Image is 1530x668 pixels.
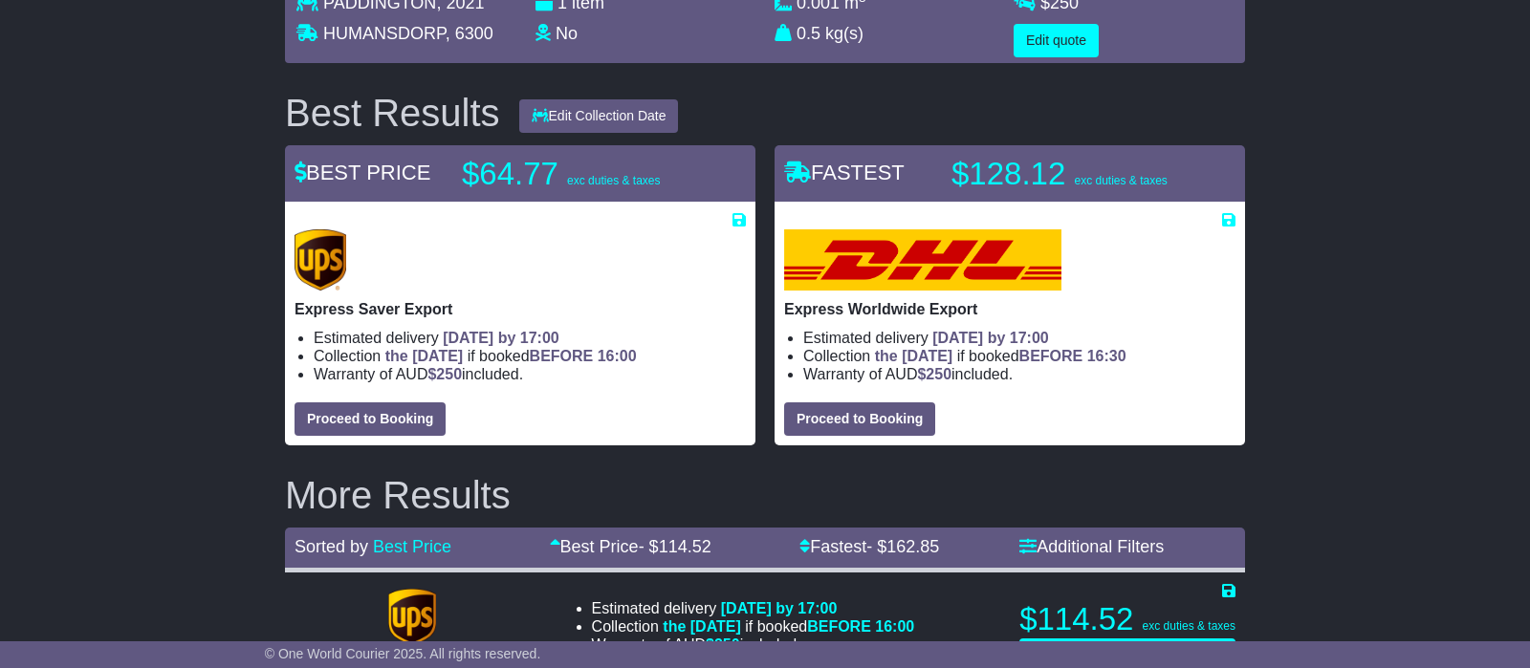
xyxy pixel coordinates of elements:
a: Additional Filters [1019,537,1164,556]
span: [DATE] by 17:00 [721,600,838,616]
span: [DATE] by 17:00 [443,330,559,346]
span: Sorted by [295,537,368,556]
button: Proceed to Booking [784,402,935,436]
span: 0.5 [797,24,820,43]
span: , 6300 [446,24,493,43]
a: Fastest- $162.85 [799,537,939,556]
h2: More Results [285,474,1245,516]
span: HUMANSDORP [323,24,446,43]
span: 114.52 [659,537,711,556]
span: - $ [639,537,711,556]
li: Collection [592,617,915,636]
img: UPS (new): Expedited Export [388,589,436,646]
a: Best Price- $114.52 [550,537,711,556]
div: Best Results [275,92,510,134]
li: Warranty of AUD included. [314,365,746,383]
span: 250 [436,366,462,382]
span: if booked [875,348,1126,364]
p: $128.12 [951,155,1191,193]
a: Best Price [373,537,451,556]
span: exc duties & taxes [567,174,660,187]
span: $ [706,636,740,653]
span: 250 [714,636,740,653]
span: BEFORE [807,618,871,635]
span: 16:30 [1087,348,1126,364]
span: © One World Courier 2025. All rights reserved. [265,646,541,661]
button: Edit Collection Date [519,99,679,133]
li: Estimated delivery [314,329,746,347]
span: 162.85 [886,537,939,556]
button: Edit quote [1014,24,1099,57]
span: No [556,24,578,43]
li: Estimated delivery [592,599,915,617]
button: Proceed to Booking [295,402,446,436]
span: $ [917,366,951,382]
span: BEFORE [530,348,594,364]
span: 250 [926,366,951,382]
span: if booked [385,348,637,364]
p: $64.77 [462,155,701,193]
span: 16:00 [875,618,914,635]
p: Express Worldwide Export [784,300,1235,318]
p: Express Saver Export [295,300,746,318]
span: FASTEST [784,161,905,184]
span: the [DATE] [663,618,740,635]
img: UPS (new): Express Saver Export [295,229,346,291]
li: Estimated delivery [803,329,1235,347]
span: if booked [663,618,914,635]
span: BEST PRICE [295,161,430,184]
img: DHL: Express Worldwide Export [784,229,1061,291]
p: $114.52 [1019,600,1235,638]
li: Warranty of AUD included. [803,365,1235,383]
li: Collection [803,347,1235,365]
span: the [DATE] [875,348,952,364]
span: 16:00 [598,348,637,364]
span: BEFORE [1019,348,1083,364]
span: exc duties & taxes [1143,619,1235,633]
li: Warranty of AUD included. [592,636,915,654]
span: - $ [866,537,939,556]
span: the [DATE] [385,348,463,364]
li: Collection [314,347,746,365]
span: [DATE] by 17:00 [932,330,1049,346]
span: kg(s) [825,24,863,43]
span: $ [427,366,462,382]
span: exc duties & taxes [1074,174,1167,187]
